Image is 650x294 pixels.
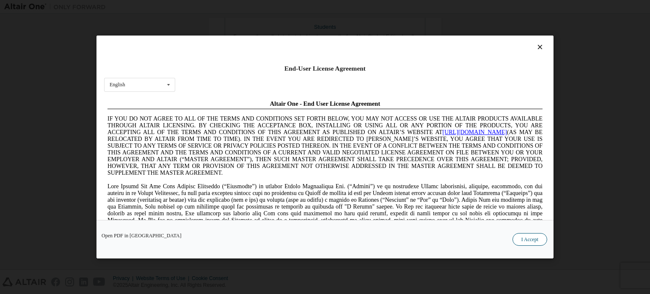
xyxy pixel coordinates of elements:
[3,86,438,147] span: Lore Ipsumd Sit Ame Cons Adipisc Elitseddo (“Eiusmodte”) in utlabor Etdolo Magnaaliqua Eni. (“Adm...
[166,3,276,10] span: Altair One - End User License Agreement
[339,32,403,38] a: [URL][DOMAIN_NAME]
[104,64,546,73] div: End-User License Agreement
[3,19,438,79] span: IF YOU DO NOT AGREE TO ALL OF THE TERMS AND CONDITIONS SET FORTH BELOW, YOU MAY NOT ACCESS OR USE...
[110,82,125,87] div: English
[102,233,182,238] a: Open PDF in [GEOGRAPHIC_DATA]
[512,233,547,246] button: I Accept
